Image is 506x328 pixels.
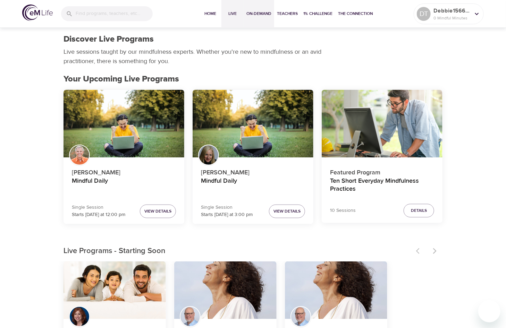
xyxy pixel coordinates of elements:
[72,211,125,218] p: Starts [DATE] at 12:00 pm
[193,90,313,158] button: Mindful Daily
[417,7,431,21] div: DT
[433,15,470,21] p: 0 Mindful Minutes
[303,10,332,17] span: 1% Challenge
[201,177,305,194] h4: Mindful Daily
[478,300,500,322] iframe: Button to launch messaging window
[201,165,305,177] p: [PERSON_NAME]
[140,205,176,218] button: View Details
[322,90,442,158] button: Ten Short Everyday Mindfulness Practices
[273,208,301,215] span: View Details
[330,207,356,214] p: 10 Sessions
[64,74,442,84] h2: Your Upcoming Live Programs
[22,5,53,21] img: logo
[64,90,184,158] button: Mindful Daily
[411,207,427,214] span: Details
[330,165,434,177] p: Featured Program
[277,10,298,17] span: Teachers
[246,10,271,17] span: On-Demand
[64,34,154,44] h1: Discover Live Programs
[72,177,176,194] h4: Mindful Daily
[64,47,324,66] p: Live sessions taught by our mindfulness experts. Whether you're new to mindfulness or an avid pra...
[202,10,219,17] span: Home
[433,7,470,15] p: Debbie1566334805
[64,245,412,257] p: Live Programs - Starting Soon
[144,208,171,215] span: View Details
[174,261,277,319] button: Thoughts are Not Facts
[201,204,253,211] p: Single Session
[330,177,434,194] h4: Ten Short Everyday Mindfulness Practices
[224,10,241,17] span: Live
[404,204,434,217] button: Details
[201,211,253,218] p: Starts [DATE] at 3:00 pm
[76,6,153,21] input: Find programs, teachers, etc...
[269,205,305,218] button: View Details
[64,261,166,319] button: Mindfulness-Based Cognitive Training (MBCT)
[72,204,125,211] p: Single Session
[285,261,387,319] button: Thoughts are Not Facts
[338,10,373,17] span: The Connection
[72,165,176,177] p: [PERSON_NAME]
